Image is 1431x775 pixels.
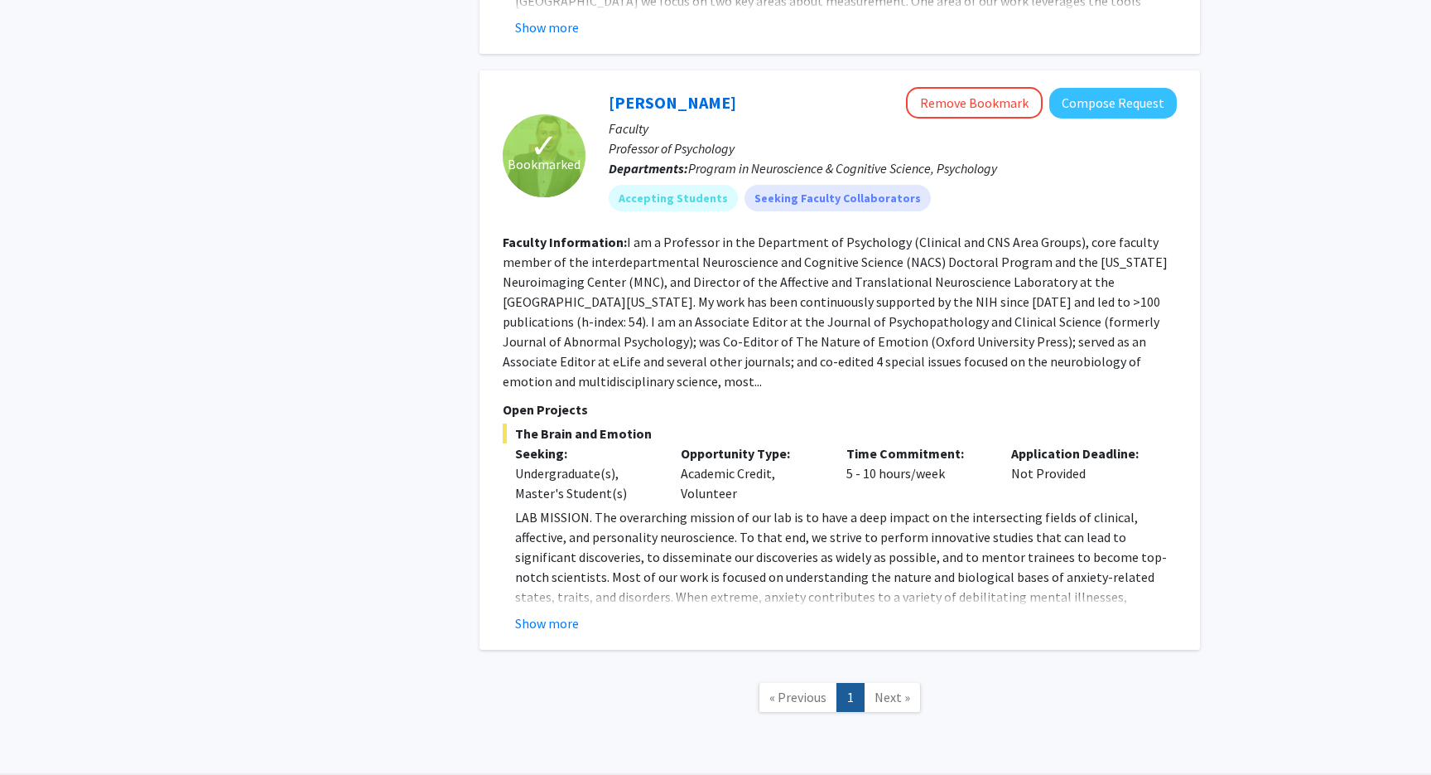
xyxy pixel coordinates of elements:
button: Show more [515,613,579,633]
mat-chip: Seeking Faculty Collaborators [744,185,931,211]
nav: Page navigation [479,666,1200,734]
a: Previous Page [759,683,837,712]
iframe: Chat [12,700,70,763]
b: Departments: [609,160,688,177]
a: [PERSON_NAME] [609,92,736,113]
p: Time Commitment: [846,443,987,463]
p: Seeking: [515,443,656,463]
p: Professor of Psychology [609,138,1177,158]
mat-chip: Accepting Students [609,185,738,211]
p: Opportunity Type: [681,443,821,463]
a: Next Page [864,683,921,712]
span: Program in Neuroscience & Cognitive Science, Psychology [688,160,997,177]
a: 1 [836,683,865,712]
span: ✓ [530,138,558,154]
div: Academic Credit, Volunteer [668,443,834,503]
p: Faculty [609,119,1177,138]
span: Next » [874,689,910,705]
span: The Brain and Emotion [503,424,1177,443]
button: Remove Bookmark [906,87,1043,119]
span: « Previous [769,689,826,705]
button: Compose Request to Alexander Shackman [1049,88,1177,119]
b: Faculty Information: [503,234,627,250]
div: Not Provided [999,443,1164,503]
p: Open Projects [503,400,1177,419]
fg-read-more: I am a Professor in the Department of Psychology (Clinical and CNS Area Groups), core faculty mem... [503,234,1168,390]
button: Show more [515,17,579,37]
div: 5 - 10 hours/week [834,443,1000,503]
div: Undergraduate(s), Master's Student(s) [515,463,656,503]
p: Application Deadline: [1011,443,1152,463]
span: Bookmarked [508,154,581,174]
